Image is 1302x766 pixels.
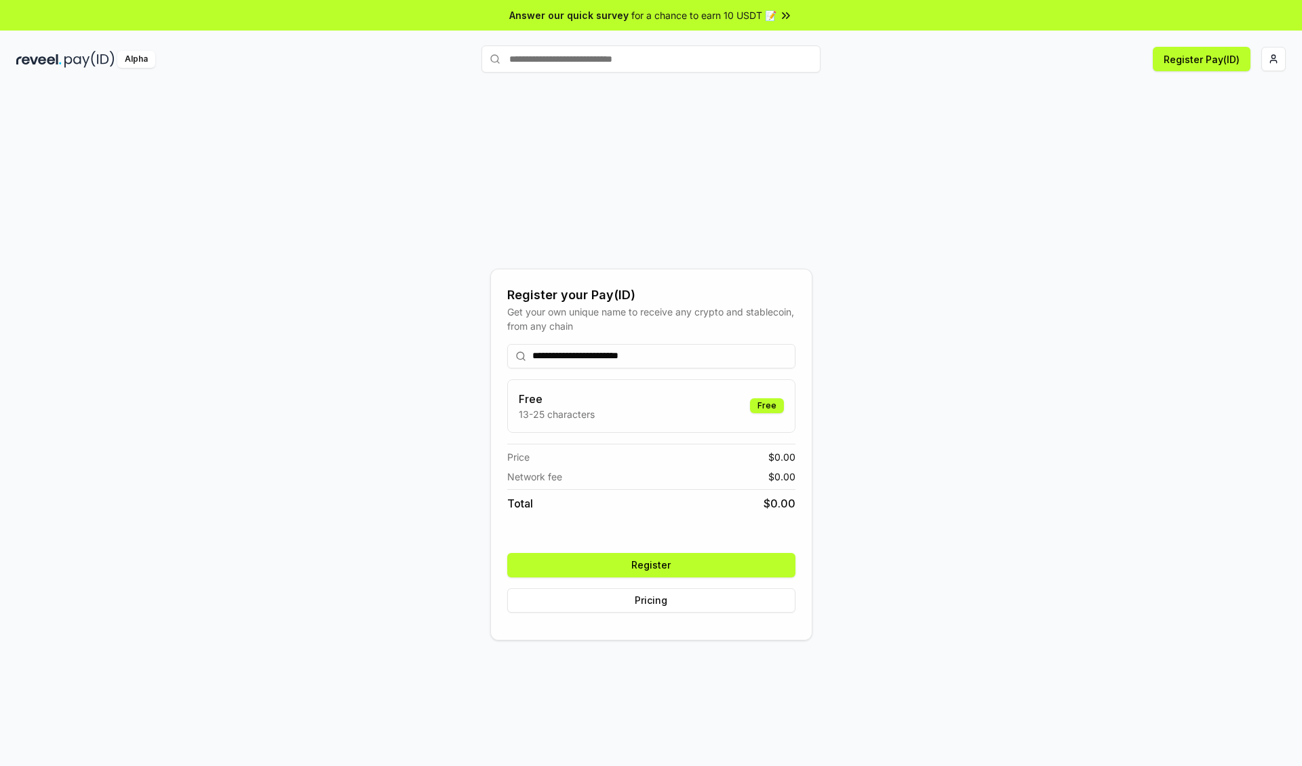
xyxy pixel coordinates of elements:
[519,407,595,421] p: 13-25 characters
[507,495,533,512] span: Total
[764,495,795,512] span: $ 0.00
[507,286,795,305] div: Register your Pay(ID)
[509,8,629,22] span: Answer our quick survey
[16,51,62,68] img: reveel_dark
[750,398,784,413] div: Free
[507,553,795,577] button: Register
[1153,47,1250,71] button: Register Pay(ID)
[768,470,795,484] span: $ 0.00
[631,8,776,22] span: for a chance to earn 10 USDT 📝
[519,391,595,407] h3: Free
[768,450,795,464] span: $ 0.00
[117,51,155,68] div: Alpha
[507,470,562,484] span: Network fee
[507,450,530,464] span: Price
[64,51,115,68] img: pay_id
[507,305,795,333] div: Get your own unique name to receive any crypto and stablecoin, from any chain
[507,588,795,613] button: Pricing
